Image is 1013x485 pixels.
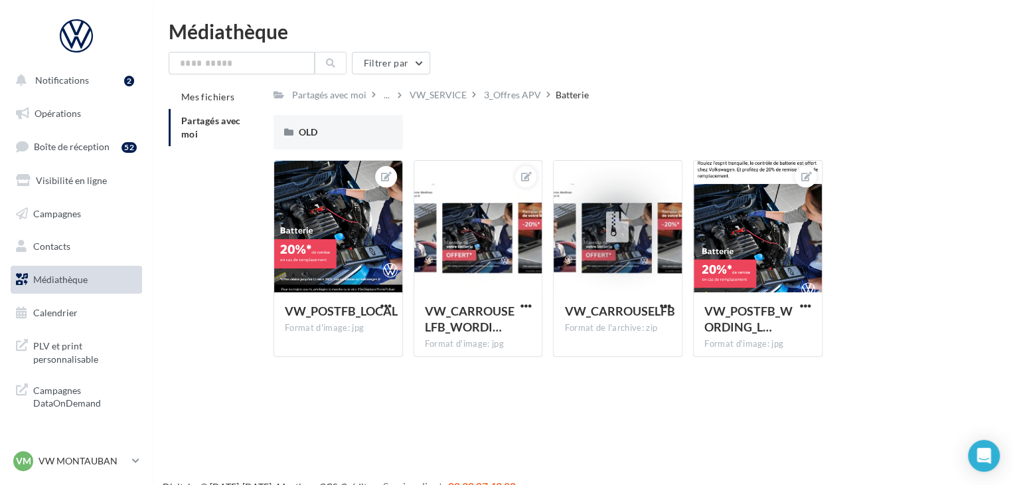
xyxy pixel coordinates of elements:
div: VW_SERVICE [410,88,467,102]
a: Campagnes DataOnDemand [8,376,145,415]
a: Médiathèque [8,266,145,294]
a: Opérations [8,100,145,128]
span: Campagnes [33,207,81,219]
div: Médiathèque [169,21,997,41]
div: ... [381,86,392,104]
div: 52 [121,142,137,153]
span: Campagnes DataOnDemand [33,381,137,410]
div: Batterie [556,88,589,102]
div: Format d'image: jpg [285,322,392,334]
span: Médiathèque [33,274,88,285]
span: PLV et print personnalisable [33,337,137,365]
span: Opérations [35,108,81,119]
div: 2 [124,76,134,86]
span: Contacts [33,241,70,252]
div: Format de l'archive: zip [564,322,671,334]
a: Calendrier [8,299,145,327]
div: Format d'image: jpg [704,338,811,350]
a: Visibilité en ligne [8,167,145,195]
span: VW_CARROUSELFB [564,304,674,318]
button: Filtrer par [352,52,430,74]
div: 3_Offres APV [484,88,541,102]
a: Contacts [8,233,145,260]
span: Boîte de réception [34,141,110,152]
a: PLV et print personnalisable [8,332,145,371]
p: VW MONTAUBAN [39,454,127,468]
div: Format d'image: jpg [425,338,532,350]
span: Calendrier [33,307,78,318]
span: Visibilité en ligne [36,175,107,186]
span: OLD [299,126,317,138]
div: Partagés avec moi [292,88,366,102]
span: Mes fichiers [181,91,234,102]
a: Campagnes [8,200,145,228]
span: VW_POSTFB_WORDING_LOCAL [704,304,793,334]
a: Boîte de réception52 [8,132,145,161]
span: Notifications [35,74,89,86]
button: Notifications 2 [8,66,139,94]
span: VM [16,454,31,468]
span: VW_POSTFB_LOCAL [285,304,398,318]
a: VM VW MONTAUBAN [11,448,142,474]
span: VW_CARROUSELFB_WORDING_LOCAL [425,304,514,334]
div: Open Intercom Messenger [968,440,1000,472]
span: Partagés avec moi [181,115,241,140]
